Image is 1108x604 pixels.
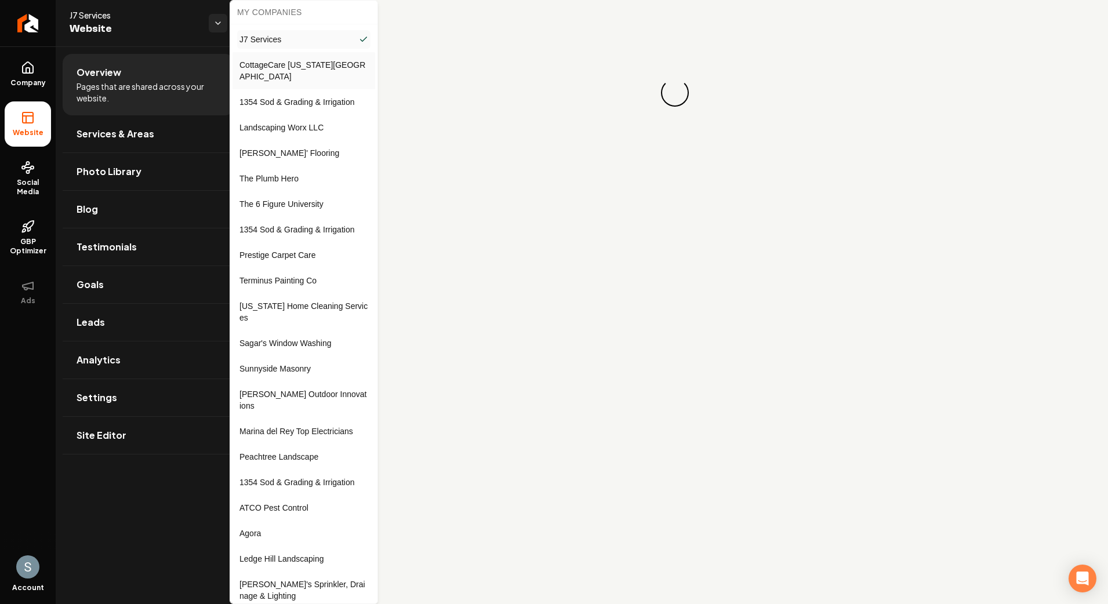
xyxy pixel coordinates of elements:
[239,96,354,108] span: 1354 Sod & Grading & Irrigation
[237,524,370,543] a: Agora
[237,271,370,290] a: Terminus Painting Co
[237,297,370,327] a: [US_STATE] Home Cleaning Services
[233,3,375,21] div: My Companies
[239,300,368,323] span: [US_STATE] Home Cleaning Services
[239,578,368,602] span: [PERSON_NAME]'s Sprinkler, Drainage & Lighting
[239,476,354,488] span: 1354 Sod & Grading & Irrigation
[237,473,370,492] a: 1354 Sod & Grading & Irrigation
[237,246,370,264] a: Prestige Carpet Care
[237,118,370,137] a: Landscaping Worx LLC
[237,385,370,415] a: [PERSON_NAME] Outdoor Innovations
[237,499,370,517] a: ATCO Pest Control
[239,425,353,437] span: Marina del Rey Top Electricians
[237,550,370,568] a: Ledge Hill Landscaping
[239,249,316,261] span: Prestige Carpet Care
[239,224,354,235] span: 1354 Sod & Grading & Irrigation
[237,422,370,441] a: Marina del Rey Top Electricians
[239,451,318,463] span: Peachtree Landscape
[237,447,370,466] a: Peachtree Landscape
[239,59,368,82] span: CottageCare [US_STATE][GEOGRAPHIC_DATA]
[237,195,370,213] a: The 6 Figure University
[237,169,370,188] a: The Plumb Hero
[239,388,368,412] span: [PERSON_NAME] Outdoor Innovations
[237,359,370,378] a: Sunnyside Masonry
[239,34,281,45] span: J7 Services
[239,337,332,349] span: Sagar's Window Washing
[239,502,308,514] span: ATCO Pest Control
[239,527,261,539] span: Agora
[239,122,324,133] span: Landscaping Worx LLC
[237,220,370,239] a: 1354 Sod & Grading & Irrigation
[239,363,311,374] span: Sunnyside Masonry
[237,334,370,352] a: Sagar's Window Washing
[239,275,317,286] span: Terminus Painting Co
[237,30,370,49] a: J7 Services
[239,173,299,184] span: The Plumb Hero
[239,198,324,210] span: The 6 Figure University
[239,147,339,159] span: [PERSON_NAME]' Flooring
[239,553,324,565] span: Ledge Hill Landscaping
[237,56,370,86] a: CottageCare [US_STATE][GEOGRAPHIC_DATA]
[237,93,370,111] a: 1354 Sod & Grading & Irrigation
[237,144,370,162] a: [PERSON_NAME]' Flooring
